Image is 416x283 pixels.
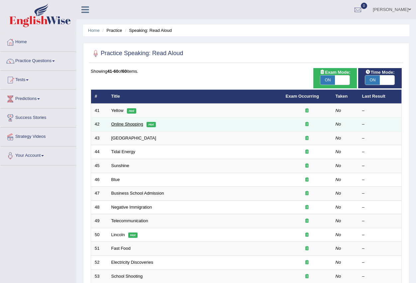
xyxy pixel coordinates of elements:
a: Blue [111,177,120,182]
div: – [362,121,398,128]
em: No [336,191,341,196]
h2: Practice Speaking: Read Aloud [91,48,183,58]
div: Exam occurring question [286,121,328,128]
div: Show exams occurring in exams [313,68,357,88]
th: Last Result [359,90,402,104]
em: No [336,177,341,182]
div: Exam occurring question [286,108,328,114]
li: Speaking: Read Aloud [123,27,172,34]
span: 0 [361,3,367,9]
td: 42 [91,118,108,132]
span: ON [320,75,335,85]
td: 45 [91,159,108,173]
em: No [336,246,341,251]
a: Tidal Energy [111,149,136,154]
span: Time Mode: [363,69,397,76]
em: No [336,218,341,223]
div: Showing of items. [91,68,402,74]
div: – [362,232,398,238]
td: 46 [91,173,108,187]
a: Exam Occurring [286,94,319,99]
b: 41-60 [107,69,118,74]
a: Online Shopping [111,122,143,127]
div: – [362,149,398,155]
div: – [362,163,398,169]
em: No [336,205,341,210]
td: 51 [91,242,108,256]
a: [GEOGRAPHIC_DATA] [111,136,156,141]
div: – [362,259,398,266]
em: Hot [127,108,136,114]
em: No [336,136,341,141]
div: – [362,190,398,197]
div: – [362,108,398,114]
em: No [336,122,341,127]
div: – [362,245,398,252]
a: Lincoln [111,232,125,237]
span: ON [365,75,380,85]
a: Home [88,28,100,33]
div: Exam occurring question [286,218,328,224]
a: Tests [0,71,76,87]
a: Predictions [0,90,76,106]
th: # [91,90,108,104]
div: – [362,177,398,183]
a: Business School Admission [111,191,164,196]
a: Strategy Videos [0,128,76,144]
th: Title [108,90,282,104]
td: 47 [91,187,108,201]
em: No [336,149,341,154]
a: Fast Food [111,246,131,251]
div: Exam occurring question [286,259,328,266]
em: No [336,163,341,168]
a: Electricity Discoveries [111,260,153,265]
div: Exam occurring question [286,273,328,280]
td: 49 [91,214,108,228]
em: Hot [147,122,156,127]
a: Telecommunication [111,218,148,223]
em: No [336,232,341,237]
td: 52 [91,255,108,269]
a: Sunshine [111,163,129,168]
td: 50 [91,228,108,242]
a: School Shooting [111,274,143,279]
a: Success Stories [0,109,76,125]
div: Exam occurring question [286,204,328,211]
th: Taken [332,90,359,104]
a: Yellow [111,108,124,113]
li: Practice [101,27,122,34]
div: – [362,204,398,211]
div: Exam occurring question [286,232,328,238]
div: Exam occurring question [286,190,328,197]
div: Exam occurring question [286,149,328,155]
a: Your Account [0,146,76,163]
td: 43 [91,131,108,145]
em: No [336,274,341,279]
td: 44 [91,145,108,159]
em: Hot [128,233,138,238]
div: – [362,135,398,141]
a: Home [0,33,76,49]
div: Exam occurring question [286,135,328,141]
td: 48 [91,200,108,214]
b: 60 [122,69,127,74]
a: Negative Immigration [111,205,152,210]
div: Exam occurring question [286,163,328,169]
div: Exam occurring question [286,245,328,252]
td: 41 [91,104,108,118]
a: Practice Questions [0,52,76,68]
div: Exam occurring question [286,177,328,183]
div: – [362,218,398,224]
div: – [362,273,398,280]
em: No [336,260,341,265]
span: Exam Mode: [317,69,353,76]
em: No [336,108,341,113]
